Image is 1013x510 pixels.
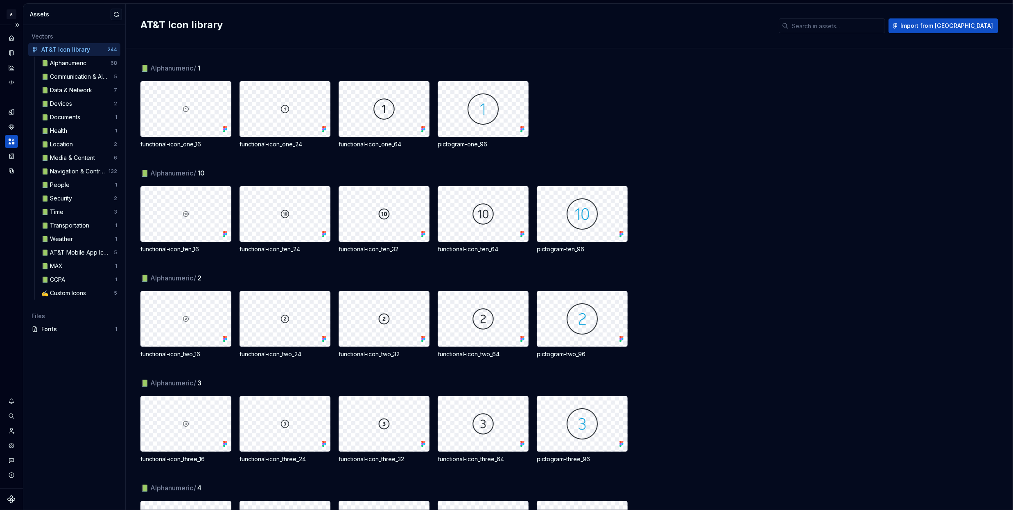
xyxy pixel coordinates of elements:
div: Storybook stories [5,150,18,163]
div: 📗 AT&T Mobile App Icons [41,248,114,257]
div: functional-icon_one_24 [240,140,330,148]
div: 2 [114,100,117,107]
div: functional-icon_ten_16 [140,245,231,253]
button: Import from [GEOGRAPHIC_DATA] [889,18,998,33]
div: functional-icon_one_16 [140,140,231,148]
div: functional-icon_three_64 [438,455,529,463]
span: 📗 Alphanumeric [140,168,197,178]
div: 📗 Media & Content [41,154,98,162]
a: 📗 AT&T Mobile App Icons5 [38,246,120,259]
a: Analytics [5,61,18,74]
span: 📗 Alphanumeric [140,273,197,283]
div: 📗 Data & Network [41,86,95,94]
a: 📗 Weather1 [38,232,120,246]
span: / [194,379,196,387]
div: 5 [114,290,117,296]
a: Data sources [5,164,18,178]
a: Assets [5,135,18,148]
div: 📗 Communication & Alerts [41,73,114,81]
div: 1 [115,326,117,332]
div: 📗 Documents [41,113,84,121]
a: 📗 Health1 [38,124,120,137]
a: 📗 Alphanumeric68 [38,57,120,70]
button: Expand sidebar [11,19,23,31]
div: functional-icon_three_32 [339,455,430,463]
div: Files [32,312,117,320]
a: Settings [5,439,18,452]
div: 2 [114,195,117,202]
div: 📗 Weather [41,235,76,243]
span: 1 [197,63,200,73]
a: Code automation [5,76,18,89]
div: functional-icon_two_24 [240,350,330,358]
div: 1 [115,276,117,283]
div: functional-icon_two_32 [339,350,430,358]
a: 📗 MAX1 [38,260,120,273]
div: 7 [114,87,117,93]
div: 1 [115,182,117,188]
div: functional-icon_two_64 [438,350,529,358]
div: Contact support [5,454,18,467]
div: 📗 People [41,181,73,189]
span: / [194,169,196,177]
a: 📗 Security2 [38,192,120,205]
div: Vectors [32,32,117,41]
div: 2 [114,141,117,148]
div: Components [5,120,18,133]
div: 📗 CCPA [41,275,68,284]
a: 📗 Communication & Alerts5 [38,70,120,83]
div: pictogram-one_96 [438,140,529,148]
a: ✍️ Custom Icons5 [38,287,120,300]
a: Documentation [5,46,18,59]
span: Import from [GEOGRAPHIC_DATA] [900,22,993,30]
div: functional-icon_three_16 [140,455,231,463]
svg: Supernova Logo [7,495,16,503]
span: / [194,274,196,282]
div: 📗 Time [41,208,67,216]
span: / [194,64,196,72]
div: 📗 MAX [41,262,66,270]
div: Assets [30,10,111,18]
div: A [7,9,16,19]
div: 1 [115,236,117,242]
div: 📗 Devices [41,100,75,108]
div: 5 [114,249,117,256]
div: 132 [109,168,117,175]
div: functional-icon_ten_64 [438,245,529,253]
div: 244 [107,46,117,53]
span: 📗 Alphanumeric [140,483,197,493]
a: 📗 Location2 [38,138,120,151]
div: ✍️ Custom Icons [41,289,89,297]
div: 📗 Health [41,127,70,135]
span: 3 [197,378,201,388]
a: 📗 People1 [38,178,120,191]
div: functional-icon_ten_32 [339,245,430,253]
a: Fonts1 [28,323,120,336]
div: AT&T Icon library [41,46,90,54]
div: 1 [115,263,117,269]
a: 📗 Media & Content6 [38,151,120,164]
a: 📗 Data & Network7 [38,84,120,97]
a: 📗 Time3 [38,205,120,219]
div: 5 [114,73,117,80]
input: Search in assets... [789,18,885,33]
a: AT&T Icon library244 [28,43,120,56]
div: 1 [115,114,117,121]
h2: AT&T Icon library [140,18,769,32]
a: 📗 Transportation1 [38,219,120,232]
div: Fonts [41,325,115,333]
span: 4 [197,483,201,493]
div: 3 [114,209,117,215]
div: 📗 Navigation & Controls [41,167,109,175]
div: functional-icon_three_24 [240,455,330,463]
a: 📗 CCPA1 [38,273,120,286]
a: Design tokens [5,105,18,118]
a: 📗 Navigation & Controls132 [38,165,120,178]
div: 📗 Transportation [41,221,93,230]
div: pictogram-two_96 [537,350,628,358]
div: 1 [115,127,117,134]
div: 📗 Location [41,140,76,148]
